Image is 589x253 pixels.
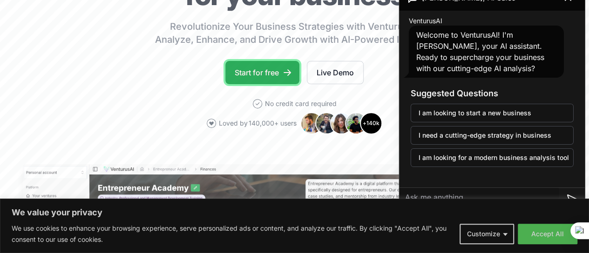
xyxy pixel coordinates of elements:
[300,112,323,134] img: Avatar 1
[225,61,299,84] a: Start for free
[460,224,514,244] button: Customize
[518,224,577,244] button: Accept All
[307,61,364,84] a: Live Demo
[411,104,574,122] button: I am looking to start a new business
[416,30,544,73] span: Welcome to VenturusAI! I'm [PERSON_NAME], your AI assistant. Ready to supercharge your business w...
[411,126,574,145] button: I need a cutting-edge strategy in business
[345,112,367,134] img: Avatar 4
[12,223,453,245] p: We use cookies to enhance your browsing experience, serve personalized ads or content, and analyz...
[411,87,574,100] h3: Suggested Questions
[12,207,577,218] p: We value your privacy
[330,112,352,134] img: Avatar 3
[315,112,338,134] img: Avatar 2
[411,148,574,167] button: I am looking for a modern business analysis tool
[409,16,442,26] span: VenturusAI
